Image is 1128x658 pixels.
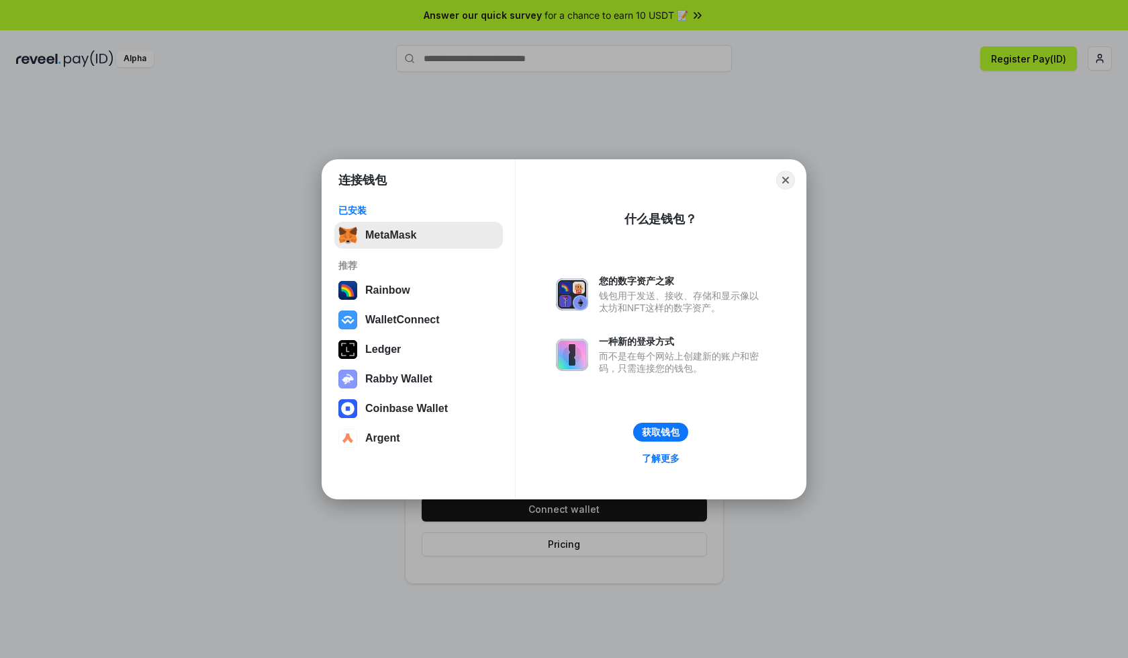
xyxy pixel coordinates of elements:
[624,211,697,227] div: 什么是钱包？
[365,373,432,385] div: Rabby Wallet
[338,311,357,329] img: svg+xml,%3Csvg%20width%3D%2228%22%20height%3D%2228%22%20viewBox%3D%220%200%2028%2028%22%20fill%3D...
[599,335,765,347] div: 一种新的登录方式
[599,350,765,374] div: 而不是在每个网站上创建新的账户和密码，只需连接您的钱包。
[334,425,503,452] button: Argent
[334,306,503,333] button: WalletConnect
[556,339,588,371] img: svg+xml,%3Csvg%20xmlns%3D%22http%3A%2F%2Fwww.w3.org%2F2000%2Fsvg%22%20fill%3D%22none%22%20viewBox...
[334,336,503,363] button: Ledger
[338,204,499,216] div: 已安装
[365,403,448,415] div: Coinbase Wallet
[338,259,499,272] div: 推荐
[365,314,440,326] div: WalletConnect
[365,229,416,241] div: MetaMask
[365,343,401,356] div: Ledger
[338,399,357,418] img: svg+xml,%3Csvg%20width%3D%2228%22%20height%3D%2228%22%20viewBox%3D%220%200%2028%2028%22%20fill%3D...
[599,275,765,287] div: 您的数字资产之家
[776,171,795,190] button: Close
[334,277,503,304] button: Rainbow
[334,366,503,393] button: Rabby Wallet
[642,426,679,438] div: 获取钱包
[338,370,357,388] img: svg+xml,%3Csvg%20xmlns%3D%22http%3A%2F%2Fwww.w3.org%2F2000%2Fsvg%22%20fill%3D%22none%22%20viewBox...
[642,452,679,464] div: 了解更多
[633,423,688,442] button: 获取钱包
[634,450,688,467] a: 了解更多
[338,281,357,300] img: svg+xml,%3Csvg%20width%3D%22120%22%20height%3D%22120%22%20viewBox%3D%220%200%20120%20120%22%20fil...
[365,432,400,444] div: Argent
[334,222,503,249] button: MetaMask
[334,395,503,422] button: Coinbase Wallet
[338,429,357,448] img: svg+xml,%3Csvg%20width%3D%2228%22%20height%3D%2228%22%20viewBox%3D%220%200%2028%2028%22%20fill%3D...
[365,284,410,296] div: Rainbow
[338,226,357,245] img: svg+xml,%3Csvg%20fill%3D%22none%22%20height%3D%2233%22%20viewBox%3D%220%200%2035%2033%22%20width%...
[338,340,357,359] img: svg+xml,%3Csvg%20xmlns%3D%22http%3A%2F%2Fwww.w3.org%2F2000%2Fsvg%22%20width%3D%2228%22%20height%3...
[338,172,387,188] h1: 连接钱包
[556,278,588,311] img: svg+xml,%3Csvg%20xmlns%3D%22http%3A%2F%2Fwww.w3.org%2F2000%2Fsvg%22%20fill%3D%22none%22%20viewBox...
[599,290,765,314] div: 钱包用于发送、接收、存储和显示像以太坊和NFT这样的数字资产。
